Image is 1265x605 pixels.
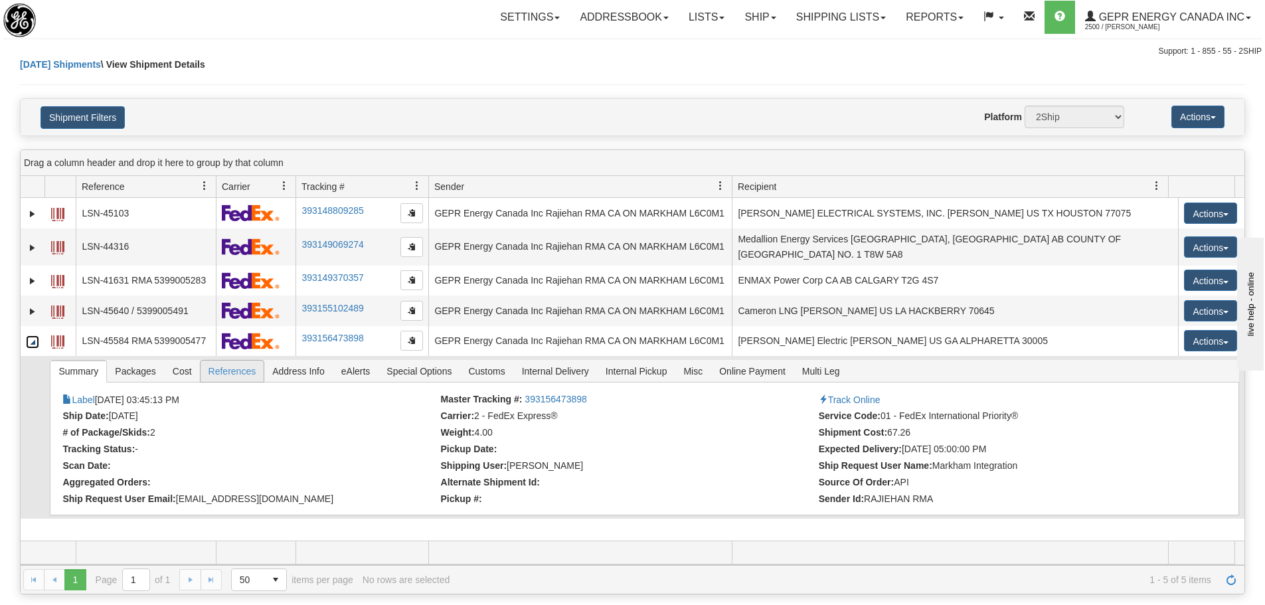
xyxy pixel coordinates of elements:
button: Copy to clipboard [400,331,423,351]
a: Label [51,300,64,321]
li: 67.26 [819,427,1193,440]
strong: Shipment Cost: [819,427,887,438]
span: References [201,361,264,382]
a: Label [51,235,64,256]
span: Page 1 [64,569,86,590]
span: eAlerts [333,361,379,382]
span: Special Options [379,361,460,382]
img: 2 - FedEx Express® [222,302,280,319]
a: Settings [490,1,570,34]
strong: # of Package/Skids: [62,427,150,438]
img: logo2500.jpg [3,3,36,37]
td: Cameron LNG [PERSON_NAME] US LA HACKBERRY 70645 [732,296,1178,326]
span: Multi Leg [794,361,848,382]
li: API [819,477,1193,490]
span: Carrier [222,180,250,193]
span: 1 - 5 of 5 items [459,574,1211,585]
strong: Ship Request User Email: [62,493,175,504]
span: Summary [50,361,106,382]
span: Misc [675,361,711,382]
td: LSN-45640 / 5399005491 [76,296,216,326]
span: Cost [165,361,200,382]
a: Addressbook [570,1,679,34]
a: Tracking # filter column settings [406,175,428,197]
a: 393156473898 [301,333,363,343]
strong: Scan Date: [62,460,110,471]
strong: Shipping User: [441,460,507,471]
li: Rajiehan Ramachandran (29976) [441,460,815,474]
td: LSN-45103 [76,198,216,228]
strong: Master Tracking #: [441,394,523,404]
strong: Ship Date: [62,410,108,421]
td: GEPR Energy Canada Inc Rajiehan RMA CA ON MARKHAM L6C0M1 [428,198,732,228]
label: Platform [984,110,1022,124]
td: GEPR Energy Canada Inc Rajiehan RMA CA ON MARKHAM L6C0M1 [428,326,732,357]
td: [PERSON_NAME] ELECTRICAL SYSTEMS, INC. [PERSON_NAME] US TX HOUSTON 77075 [732,198,1178,228]
th: Press ctrl + space to group [44,176,76,198]
a: 393149370357 [301,272,363,283]
a: Shipping lists [786,1,896,34]
a: Label [51,269,64,290]
span: Internal Pickup [598,361,675,382]
td: LSN-41631 RMA 5399005283 [76,266,216,296]
span: items per page [231,568,353,591]
img: 2 - FedEx Express® [222,272,280,289]
div: Support: 1 - 855 - 55 - 2SHIP [3,46,1262,57]
a: GEPR Energy Canada Inc 2500 / [PERSON_NAME] [1075,1,1261,34]
th: Press ctrl + space to group [428,176,732,198]
input: Page 1 [123,569,149,590]
span: Page sizes drop down [231,568,287,591]
a: Ship [734,1,786,34]
strong: Tracking Status: [62,444,135,454]
a: Carrier filter column settings [273,175,295,197]
li: [DATE] 03:45:13 PM [62,394,437,407]
th: Press ctrl + space to group [732,176,1168,198]
span: Reference [82,180,125,193]
td: [PERSON_NAME] Electric [PERSON_NAME] US GA ALPHARETTA 30005 [732,326,1178,357]
li: - [62,444,437,457]
span: Internal Delivery [514,361,597,382]
td: GEPR Energy Canada Inc Rajiehan RMA CA ON MARKHAM L6C0M1 [428,296,732,326]
strong: Pickup Date: [441,444,497,454]
span: Sender [434,180,464,193]
img: 2 - FedEx Express® [222,333,280,349]
a: Track Online [819,394,881,405]
span: \ View Shipment Details [101,59,205,70]
td: Medallion Energy Services [GEOGRAPHIC_DATA], [GEOGRAPHIC_DATA] AB COUNTY OF [GEOGRAPHIC_DATA] NO.... [732,228,1178,266]
a: 393155102489 [301,303,363,313]
a: Expand [26,305,39,318]
a: Expand [26,274,39,288]
strong: Ship Request User Name: [819,460,932,471]
a: [DATE] Shipments [20,59,101,70]
td: GEPR Energy Canada Inc Rajiehan RMA CA ON MARKHAM L6C0M1 [428,266,732,296]
strong: Carrier: [441,410,475,421]
a: Refresh [1221,569,1242,590]
strong: Expected Delivery: [819,444,902,454]
a: Label [51,202,64,223]
a: 393156473898 [525,394,586,404]
strong: Weight: [441,427,475,438]
li: 2 - FedEx Express® [441,410,815,424]
a: Reports [896,1,973,34]
span: 2500 / [PERSON_NAME] [1085,21,1185,34]
div: No rows are selected [363,574,450,585]
strong: Source Of Order: [819,477,894,487]
strong: Sender Id: [819,493,864,504]
a: Lists [679,1,734,34]
li: [DATE] 05:00:00 PM [819,444,1193,457]
th: Press ctrl + space to group [1168,176,1234,198]
button: Copy to clipboard [400,237,423,257]
span: Address Info [264,361,333,382]
button: Actions [1184,270,1237,291]
button: Actions [1171,106,1224,128]
span: select [265,569,286,590]
strong: Pickup #: [441,493,482,504]
span: Packages [107,361,163,382]
button: Actions [1184,203,1237,224]
li: 2 [62,427,437,440]
button: Copy to clipboard [400,301,423,321]
a: Label [62,394,94,405]
button: Copy to clipboard [400,270,423,290]
button: Actions [1184,330,1237,351]
iframe: chat widget [1234,234,1264,370]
